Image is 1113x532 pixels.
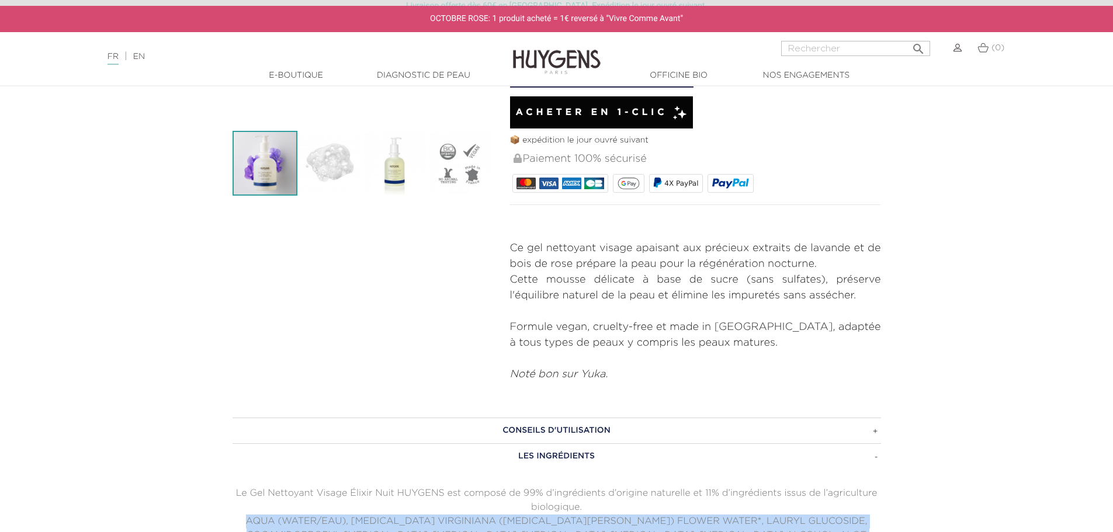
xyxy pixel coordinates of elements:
[108,53,119,65] a: FR
[991,44,1004,52] span: (0)
[584,178,604,189] img: CB_NATIONALE
[911,39,925,53] i: 
[908,37,929,53] button: 
[664,179,698,187] span: 4X PayPal
[102,50,455,64] div: |
[748,69,865,82] a: Nos engagements
[510,369,608,380] em: Noté bon sur Yuka.
[238,69,355,82] a: E-Boutique
[620,69,737,82] a: Officine Bio
[513,31,601,76] img: Huygens
[233,418,881,443] a: CONSEILS D'UTILISATION
[233,486,881,514] p: Le Gel Nettoyant Visage Élixir Nuit HUYGENS est composé de 99% d’ingrédients d’origine naturelle ...
[133,53,145,61] a: EN
[562,178,581,189] img: AMEX
[510,134,881,147] p: 📦 expédition le jour ouvré suivant
[510,241,881,304] p: Ce gel nettoyant visage apaisant aux précieux extraits de lavande et de bois de rose prépare la p...
[514,154,522,163] img: Paiement 100% sécurisé
[516,178,536,189] img: MASTERCARD
[539,178,559,189] img: VISA
[618,178,640,189] img: google_pay
[365,69,482,82] a: Diagnostic de peau
[233,443,881,469] a: LES INGRÉDIENTS
[781,41,930,56] input: Rechercher
[510,304,881,351] p: Formule vegan, cruelty-free et made in [GEOGRAPHIC_DATA], adaptée à tous types de peaux y compris...
[233,201,493,347] iframe: Comment utiliser votre Gel Nettoyant Visage ?
[233,131,297,196] img: Le Gel nettoyant visage élixir nuit
[512,147,881,172] div: Paiement 100% sécurisé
